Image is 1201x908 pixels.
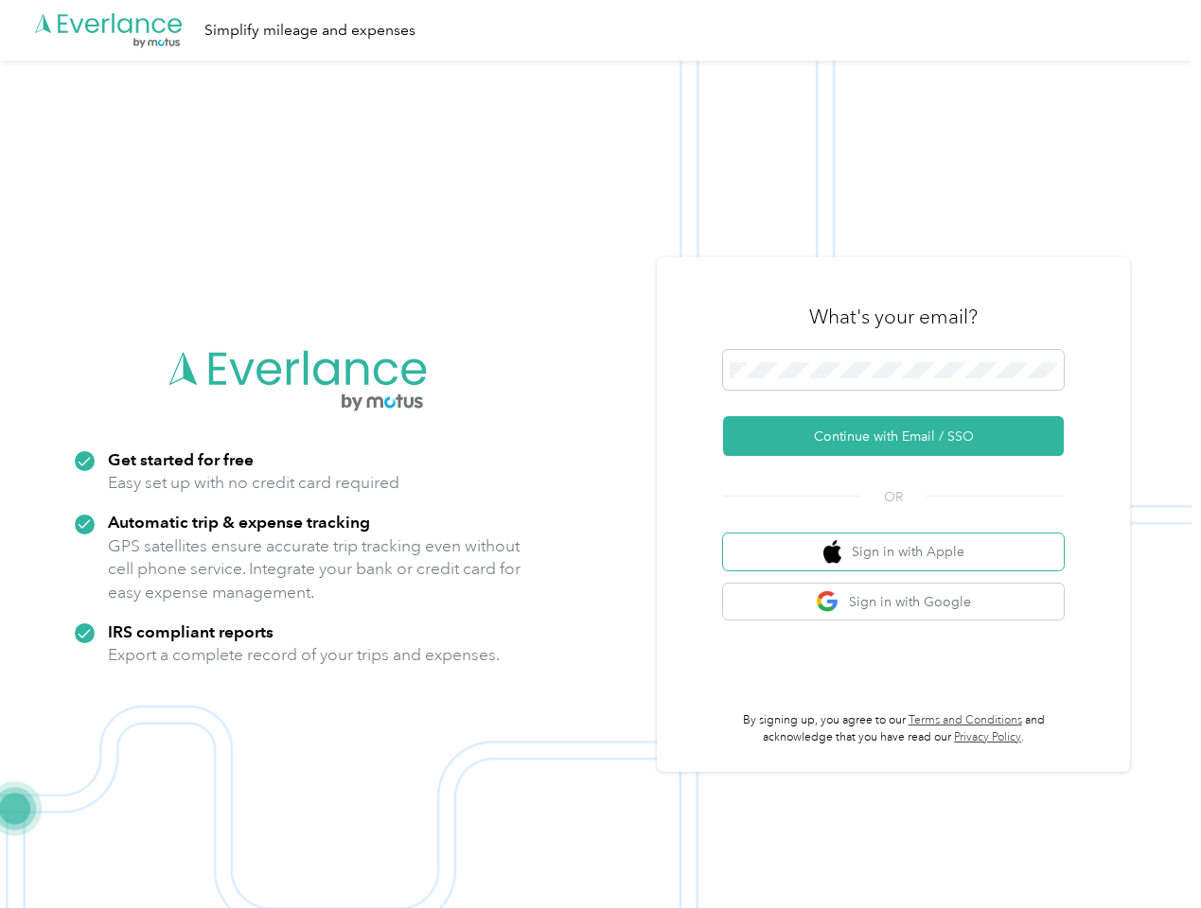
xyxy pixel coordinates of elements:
h3: What's your email? [809,304,978,330]
a: Privacy Policy [954,730,1021,744]
button: apple logoSign in with Apple [723,533,1064,570]
img: google logo [816,590,839,614]
strong: Get started for free [108,449,254,469]
p: By signing up, you agree to our and acknowledge that you have read our . [723,712,1064,745]
a: Terms and Conditions [909,713,1022,727]
p: GPS satellites ensure accurate trip tracking even without cell phone service. Integrate your bank... [108,534,521,604]
p: Export a complete record of your trips and expenses. [108,643,500,667]
p: Easy set up with no credit card required [108,471,399,495]
span: OR [860,487,927,507]
img: apple logo [823,540,842,564]
button: Continue with Email / SSO [723,416,1064,456]
div: Simplify mileage and expenses [204,19,415,43]
strong: Automatic trip & expense tracking [108,512,370,532]
strong: IRS compliant reports [108,621,274,641]
button: google logoSign in with Google [723,584,1064,620]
